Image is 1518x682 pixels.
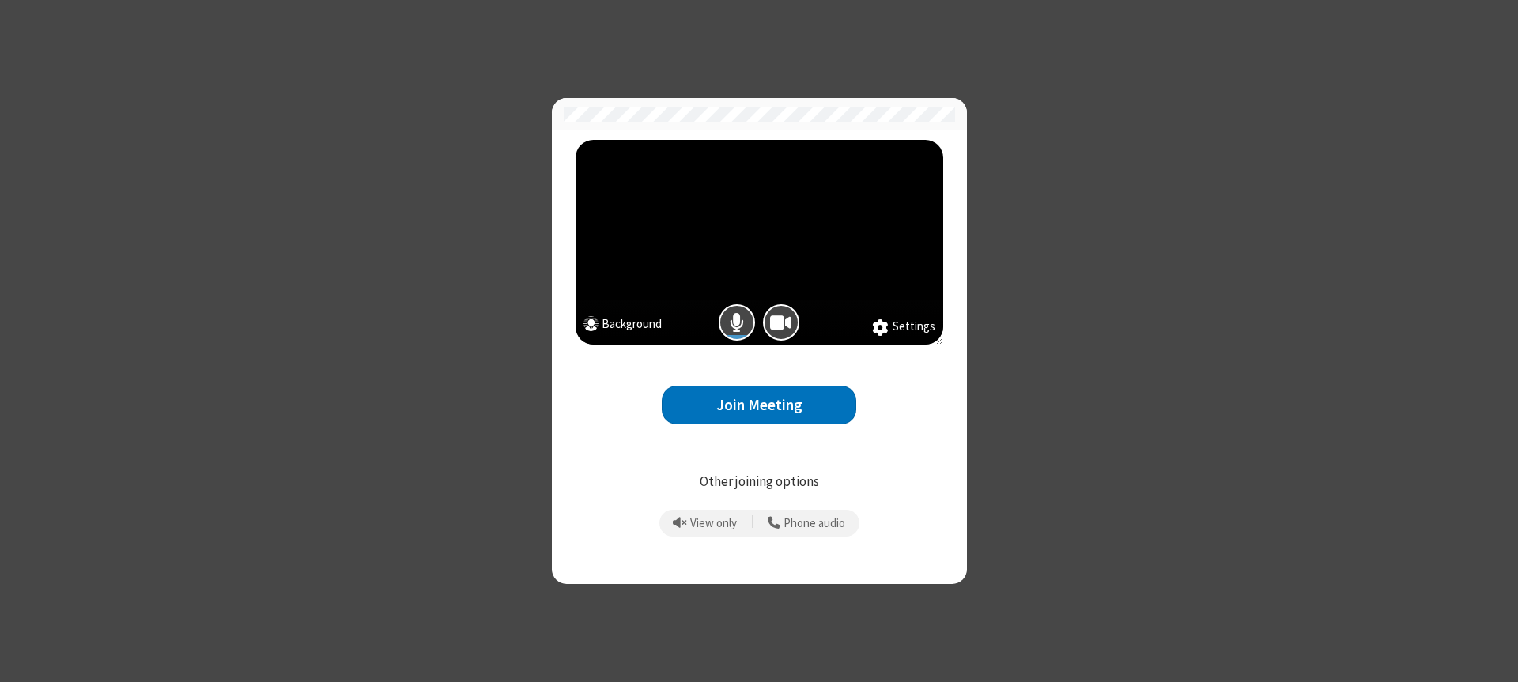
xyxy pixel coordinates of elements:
span: | [751,512,754,534]
button: Camera is on [763,304,799,341]
button: Background [583,315,662,337]
span: Phone audio [784,517,845,530]
button: Use your phone for mic and speaker while you view the meeting on this device. [762,510,852,537]
button: Prevent echo when there is already an active mic and speaker in the room. [667,510,743,537]
span: View only [690,517,737,530]
button: Join Meeting [662,386,856,424]
button: Settings [872,318,935,337]
button: Mic is on [719,304,755,341]
p: Other joining options [576,472,943,492]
